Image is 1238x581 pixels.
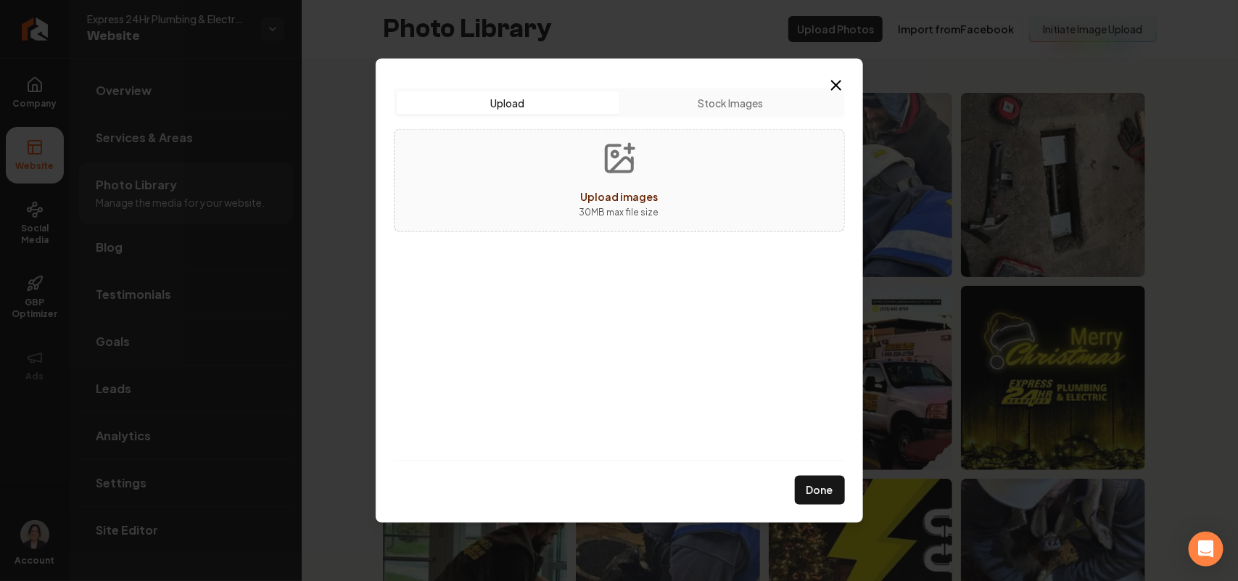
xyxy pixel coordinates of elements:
[795,476,845,505] button: Done
[619,91,842,114] button: Stock Images
[397,91,619,114] button: Upload
[579,205,659,219] p: 30 MB max file size
[580,189,658,202] span: Upload images
[568,129,671,231] button: Upload images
